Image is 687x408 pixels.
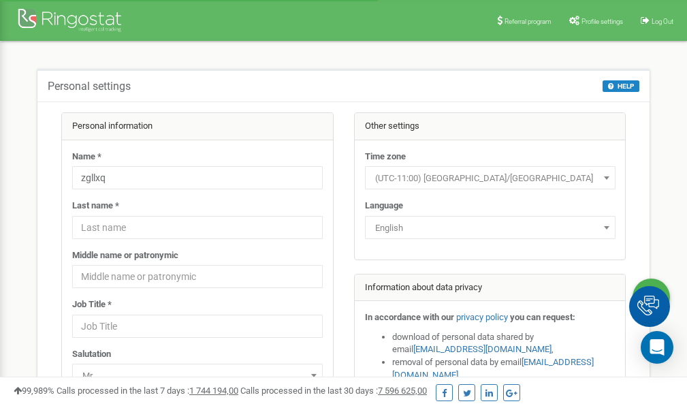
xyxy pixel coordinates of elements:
[72,348,111,361] label: Salutation
[72,200,119,213] label: Last name *
[62,113,333,140] div: Personal information
[14,386,54,396] span: 99,989%
[365,312,454,322] strong: In accordance with our
[652,18,673,25] span: Log Out
[72,298,112,311] label: Job Title *
[189,386,238,396] u: 1 744 194,00
[581,18,623,25] span: Profile settings
[392,356,616,381] li: removal of personal data by email ,
[355,113,626,140] div: Other settings
[603,80,639,92] button: HELP
[72,249,178,262] label: Middle name or patronymic
[72,265,323,288] input: Middle name or patronymic
[370,169,611,188] span: (UTC-11:00) Pacific/Midway
[505,18,552,25] span: Referral program
[365,166,616,189] span: (UTC-11:00) Pacific/Midway
[510,312,575,322] strong: you can request:
[355,274,626,302] div: Information about data privacy
[413,344,552,354] a: [EMAIL_ADDRESS][DOMAIN_NAME]
[72,315,323,338] input: Job Title
[72,151,101,163] label: Name *
[72,166,323,189] input: Name
[392,331,616,356] li: download of personal data shared by email ,
[378,386,427,396] u: 7 596 625,00
[72,364,323,387] span: Mr.
[365,151,406,163] label: Time zone
[48,80,131,93] h5: Personal settings
[370,219,611,238] span: English
[365,216,616,239] span: English
[72,216,323,239] input: Last name
[456,312,508,322] a: privacy policy
[240,386,427,396] span: Calls processed in the last 30 days :
[641,331,673,364] div: Open Intercom Messenger
[365,200,403,213] label: Language
[57,386,238,396] span: Calls processed in the last 7 days :
[77,366,318,386] span: Mr.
